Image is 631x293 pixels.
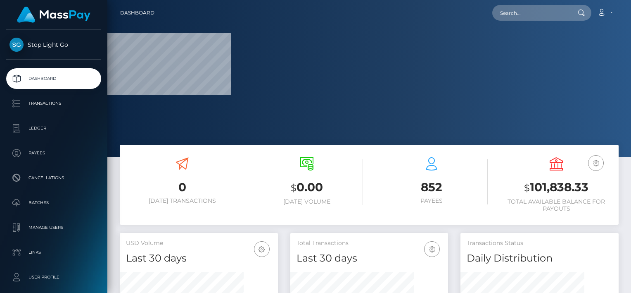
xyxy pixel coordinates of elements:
[9,97,98,110] p: Transactions
[6,93,101,114] a: Transactions
[6,168,101,188] a: Cancellations
[6,68,101,89] a: Dashboard
[500,198,612,212] h6: Total Available Balance for Payouts
[375,197,488,204] h6: Payees
[492,5,570,21] input: Search...
[375,179,488,195] h3: 852
[6,143,101,163] a: Payees
[9,147,98,159] p: Payees
[9,38,24,52] img: Stop Light Go
[467,251,612,266] h4: Daily Distribution
[9,197,98,209] p: Batches
[9,246,98,259] p: Links
[126,197,238,204] h6: [DATE] Transactions
[9,271,98,283] p: User Profile
[120,4,154,22] a: Dashboard
[251,198,363,205] h6: [DATE] Volume
[9,122,98,134] p: Ledger
[297,251,442,266] h4: Last 30 days
[291,182,297,194] small: $
[9,72,98,85] p: Dashboard
[6,41,101,48] span: Stop Light Go
[6,217,101,238] a: Manage Users
[17,7,90,23] img: MassPay Logo
[500,179,612,196] h3: 101,838.33
[9,221,98,234] p: Manage Users
[251,179,363,196] h3: 0.00
[126,179,238,195] h3: 0
[467,239,612,247] h5: Transactions Status
[6,242,101,263] a: Links
[126,239,272,247] h5: USD Volume
[524,182,530,194] small: $
[297,239,442,247] h5: Total Transactions
[6,192,101,213] a: Batches
[6,118,101,139] a: Ledger
[9,172,98,184] p: Cancellations
[126,251,272,266] h4: Last 30 days
[6,267,101,288] a: User Profile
